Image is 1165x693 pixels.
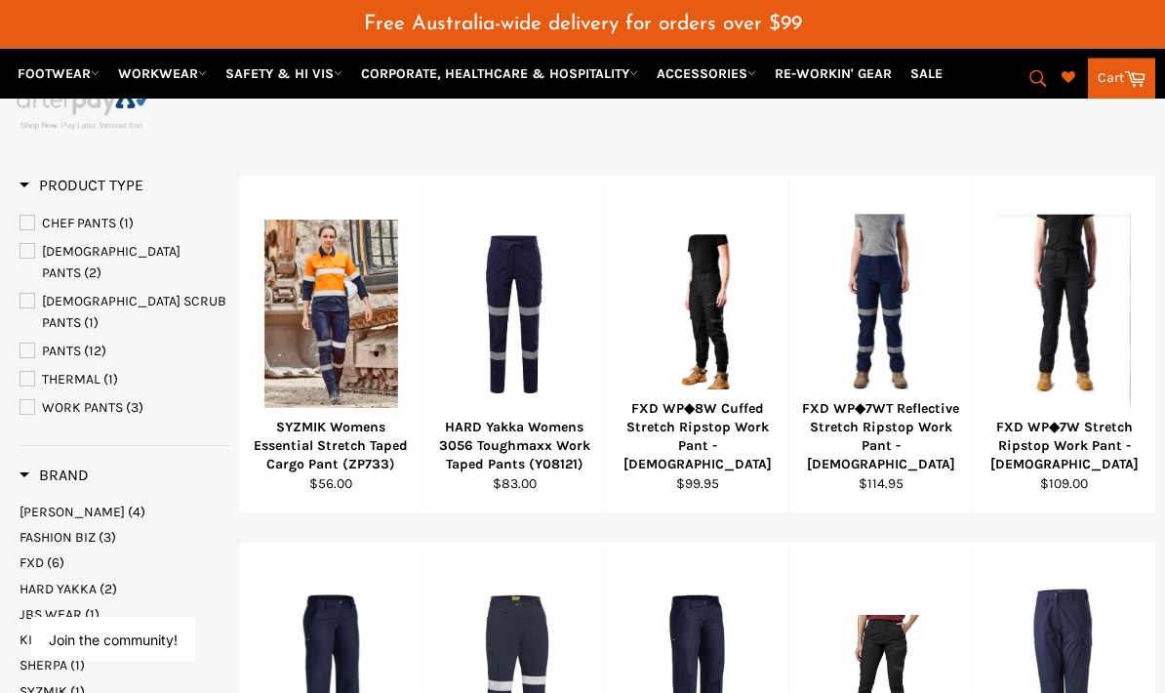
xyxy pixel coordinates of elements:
span: (6) [47,555,64,572]
a: CORPORATE, HEALTHCARE & HOSPITALITY [353,57,646,91]
a: SYZMIK Womens Essential Stretch Taped Cargo Pant (ZP733)SYZMIK Womens Essential Stretch Taped Car... [239,177,422,514]
span: HARD YAKKA [20,582,97,598]
span: (1) [70,658,85,674]
span: (2) [84,265,101,282]
span: PANTS [42,344,81,360]
a: FXD WP◆7WT Reflective Stretch Ripstop Work Pant - LadiesFXD WP◆7WT Reflective Stretch Ripstop Wor... [788,177,972,514]
h3: Product Type [20,177,143,196]
a: SHERPA [20,657,229,675]
div: HARD Yakka Womens 3056 Toughmaxx Work Taped Pants (Y08121) [435,419,593,475]
a: THERMAL [20,370,229,391]
span: (3) [99,530,116,547]
a: HARD YAKKA [20,581,229,599]
span: Brand [20,467,89,485]
a: SAFETY & HI VIS [218,57,350,91]
span: (1) [103,372,118,388]
a: HARD Yakka Womens 3056 Toughmaxx Work Taped Pants (Y08121)HARD Yakka Womens 3056 Toughmaxx Work T... [422,177,606,514]
div: FXD WP◆7WT Reflective Stretch Ripstop Work Pant - [DEMOGRAPHIC_DATA] [802,400,960,475]
a: Cart [1088,59,1155,100]
div: $99.95 [619,475,777,494]
div: $83.00 [435,475,593,494]
span: SHERPA [20,658,67,674]
span: (1) [84,315,99,332]
span: THERMAL [42,372,100,388]
span: FXD [20,555,44,572]
a: RE-WORKIN' GEAR [767,57,900,91]
button: Join the community! [49,632,178,648]
a: FXD WP◆7W Stretch Ripstop Work Pant - LadiesFXD WP◆7W Stretch Ripstop Work Pant - [DEMOGRAPHIC_DA... [972,177,1155,514]
a: FOOTWEAR [10,57,107,91]
div: FXD WP◆8W Cuffed Stretch Ripstop Work Pant - [DEMOGRAPHIC_DATA] [619,400,777,475]
div: $109.00 [985,475,1144,494]
span: (3) [126,400,143,417]
a: PANTS [20,342,229,363]
a: CHEF PANTS [20,214,229,235]
span: Product Type [20,177,143,195]
a: WORK PANTS [20,398,229,420]
span: (1) [85,607,100,624]
a: LADIES SCRUB PANTS [20,292,229,335]
a: WORKWEAR [110,57,215,91]
span: Free Australia-wide delivery for orders over $99 [364,14,802,34]
span: (4) [128,505,145,521]
span: [DEMOGRAPHIC_DATA] PANTS [42,244,181,282]
img: FXD WP◆8W Cuffed Stretch Ripstop Work Pant - Ladies [630,232,764,399]
a: JBS WEAR [20,606,229,625]
div: $56.00 [252,475,410,494]
span: [PERSON_NAME] [20,505,125,521]
span: JBS WEAR [20,607,82,624]
span: (12) [84,344,106,360]
a: BISLEY [20,504,229,522]
a: KING GEE [20,632,229,650]
div: FXD WP◆7W Stretch Ripstop Work Pant - [DEMOGRAPHIC_DATA] [985,419,1144,475]
div: SYZMIK Womens Essential Stretch Taped Cargo Pant (ZP733) [252,419,410,475]
span: (1) [119,216,134,232]
span: KING [PERSON_NAME] [20,632,159,649]
img: HARD Yakka Womens 3056 Toughmaxx Work Taped Pants (Y08121) [448,226,582,404]
a: FXD WP◆8W Cuffed Stretch Ripstop Work Pant - LadiesFXD WP◆8W Cuffed Stretch Ripstop Work Pant - [... [605,177,788,514]
a: ACCESSORIES [649,57,764,91]
span: CHEF PANTS [42,216,116,232]
span: FASHION BIZ [20,530,96,547]
span: (2) [100,582,117,598]
img: SYZMIK Womens Essential Stretch Taped Cargo Pant (ZP733) [264,221,398,410]
img: FXD WP◆7W Stretch Ripstop Work Pant - Ladies [997,216,1131,416]
a: LADIES PANTS [20,242,229,285]
a: FXD [20,554,229,573]
div: $114.95 [802,475,960,494]
h3: Brand [20,467,89,486]
span: [DEMOGRAPHIC_DATA] SCRUB PANTS [42,294,226,332]
a: SALE [903,57,950,91]
span: WORK PANTS [42,400,123,417]
img: FXD WP◆7WT Reflective Stretch Ripstop Work Pant - Ladies [814,216,947,416]
a: FASHION BIZ [20,529,229,548]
